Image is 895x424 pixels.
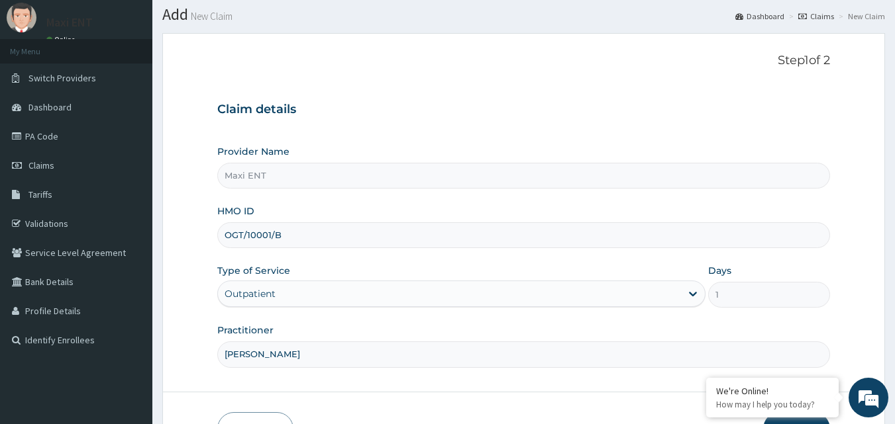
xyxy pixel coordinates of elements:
li: New Claim [835,11,885,22]
div: Outpatient [225,287,276,300]
span: Claims [28,159,54,171]
textarea: Type your message and hit 'Enter' [7,283,252,329]
span: Switch Providers [28,72,96,84]
div: Minimize live chat window [217,7,249,38]
span: We're online! [77,128,183,261]
div: We're Online! [716,385,829,397]
h3: Claim details [217,103,831,117]
label: Practitioner [217,323,274,337]
p: Maxi ENT [46,17,93,28]
small: New Claim [188,11,233,21]
label: Provider Name [217,145,290,158]
p: Step 1 of 2 [217,54,831,68]
a: Online [46,35,78,44]
input: Enter Name [217,341,831,367]
img: d_794563401_company_1708531726252_794563401 [25,66,54,99]
div: Chat with us now [69,74,223,91]
label: Days [708,264,731,277]
a: Dashboard [735,11,784,22]
input: Enter HMO ID [217,222,831,248]
p: How may I help you today? [716,399,829,410]
h1: Add [162,6,885,23]
label: HMO ID [217,204,254,218]
a: Claims [798,11,834,22]
label: Type of Service [217,264,290,277]
span: Tariffs [28,189,52,200]
span: Dashboard [28,101,72,113]
img: User Image [7,3,36,32]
